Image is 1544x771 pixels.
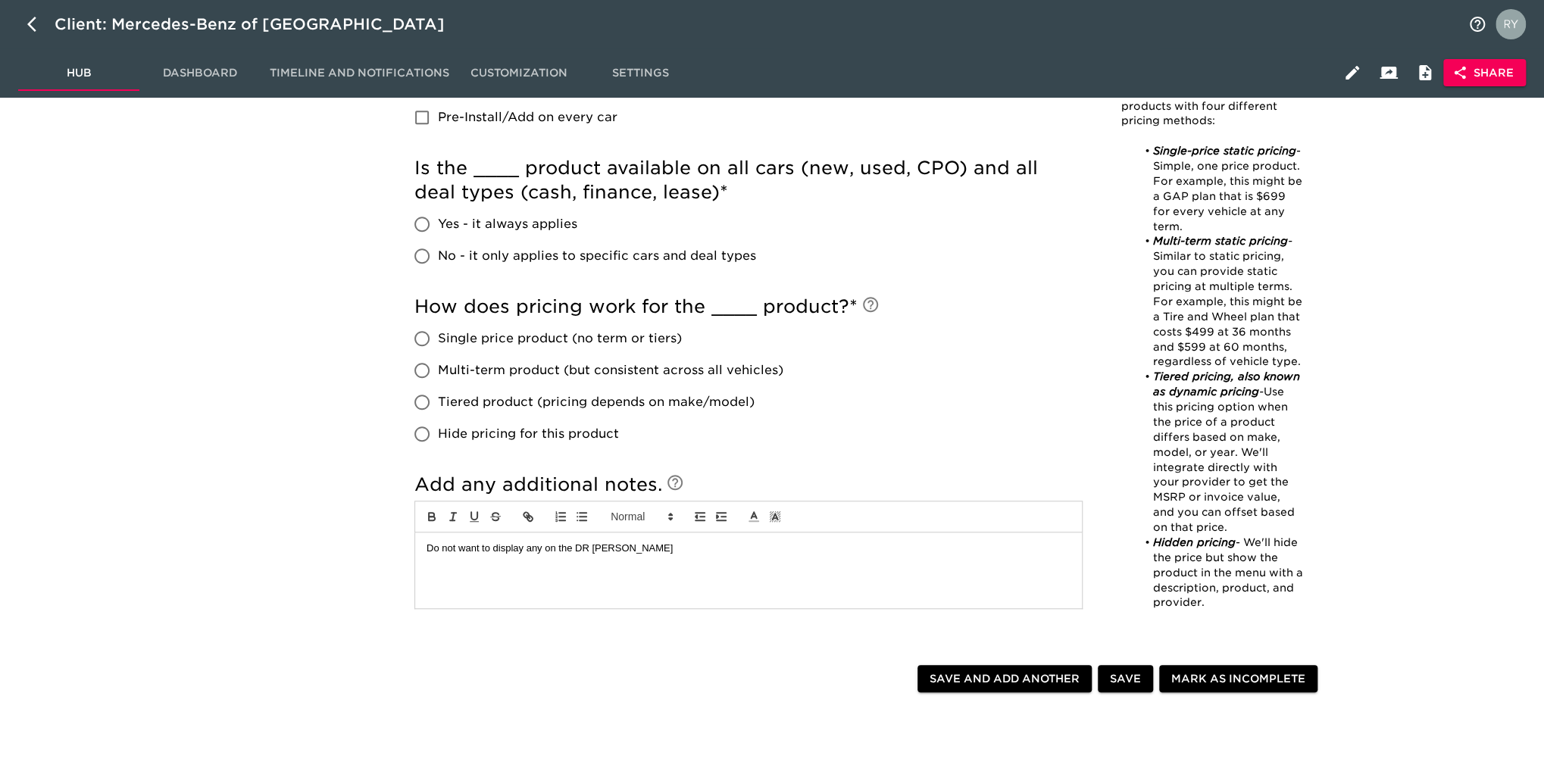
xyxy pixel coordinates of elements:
button: Share [1443,59,1526,87]
button: Edit Hub [1334,55,1371,91]
h5: Add any additional notes. [414,473,1083,497]
span: Dashboard [148,64,252,83]
button: Client View [1371,55,1407,91]
em: Multi-term static pricing [1153,235,1288,247]
button: Save [1098,665,1153,693]
li: Use this pricing option when the price of a product differs based on make, model, or year. We'll ... [1137,370,1303,535]
span: Save and Add Another [930,670,1080,688]
span: Save [1110,670,1141,688]
span: Pre-Install/Add on every car [438,108,617,126]
button: notifications [1459,6,1496,42]
h5: Is the ____ product available on all cars (new, used, CPO) and all deal types (cash, finance, lease) [414,156,1083,204]
li: - Simple, one price product. For example, this might be a GAP plan that is $699 for every vehicle... [1137,144,1303,234]
li: Similar to static pricing, you can provide static pricing at multiple terms. For example, this mi... [1137,234,1303,370]
span: No - it only applies to specific cars and deal types [438,247,756,265]
p: You'll be able to configure your products with four different pricing methods: [1121,83,1303,129]
span: Timeline and Notifications [270,64,449,83]
em: Tiered pricing, also known as dynamic pricing [1153,370,1304,398]
span: Mark as Incomplete [1171,670,1305,688]
span: Settings [589,64,692,83]
em: Hidden pricing [1153,536,1236,548]
em: - [1288,235,1292,247]
button: Internal Notes and Comments [1407,55,1443,91]
em: Single-price static pricing [1153,145,1296,157]
h5: How does pricing work for the ____ product? [414,295,1083,319]
li: - We'll hide the price but show the product in the menu with a description, product, and provider. [1137,535,1303,610]
p: Do not want to display any on the DR [PERSON_NAME] [427,542,1070,555]
span: Customization [467,64,570,83]
div: Client: Mercedes-Benz of [GEOGRAPHIC_DATA] [55,12,466,36]
span: Tiered product (pricing depends on make/model) [438,393,755,411]
span: Hub [27,64,130,83]
span: Share [1455,64,1514,83]
img: Profile [1496,9,1526,39]
button: Save and Add Another [917,665,1092,693]
span: Single price product (no term or tiers) [438,329,682,348]
span: Multi-term product (but consistent across all vehicles) [438,361,783,379]
span: Yes - it always applies [438,215,577,233]
span: Hide pricing for this product [438,425,619,443]
em: - [1259,385,1264,398]
button: Mark as Incomplete [1159,665,1317,693]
